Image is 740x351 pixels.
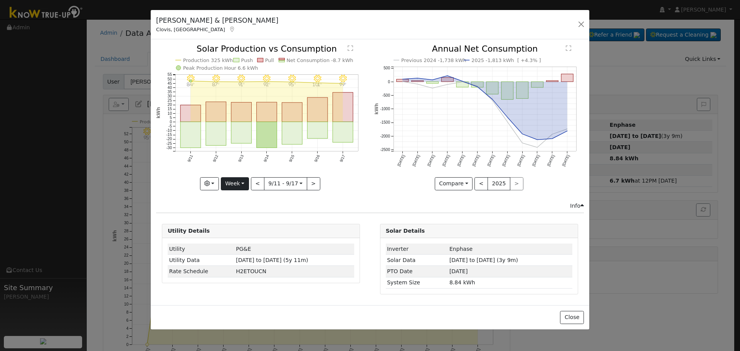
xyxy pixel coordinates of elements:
span: [DATE] to [DATE] (5y 11m) [236,257,308,263]
text: 50 [168,77,172,81]
span: [DATE] to [DATE] (3y 9m) [449,257,518,263]
text: Net Consumption -8.7 kWh [287,57,353,63]
p: 91° [235,82,248,87]
p: 99° [336,82,350,87]
text: 20 [168,103,172,107]
div: Info [570,202,584,210]
circle: onclick="" [266,81,267,82]
td: Rate Schedule [168,266,235,277]
text: 15 [168,107,172,111]
text: -10 [166,129,172,133]
text: 9/16 [314,154,321,163]
p: 87° [209,82,223,87]
i: 9/13 - Clear [238,75,246,82]
button: < [251,177,264,190]
td: Utility [168,244,235,255]
rect: onclick="" [231,102,252,122]
rect: onclick="" [231,122,252,144]
text: -15 [166,133,172,137]
i: 9/12 - Clear [212,75,220,82]
rect: onclick="" [257,122,277,148]
text: 40 [168,86,172,90]
text: -30 [166,146,172,150]
text: 9/11 [187,154,193,163]
strong: Solar Details [386,228,425,234]
text: 30 [168,94,172,99]
td: Inverter [386,244,448,255]
span: 8.84 kWh [449,279,475,286]
circle: onclick="" [240,81,242,83]
p: 84° [184,82,197,87]
rect: onclick="" [308,122,328,139]
text: 55 [168,73,172,77]
td: System Size [386,277,448,288]
strong: Utility Details [168,228,210,234]
i: 9/14 - Clear [263,75,271,82]
rect: onclick="" [206,102,226,122]
p: 101° [311,82,325,87]
rect: onclick="" [180,105,201,122]
p: 92° [260,82,274,87]
text: Peak Production Hour 6.6 kWh [183,65,258,71]
rect: onclick="" [282,122,303,144]
text: 5 [170,116,172,120]
text: 9/12 [212,154,219,163]
rect: onclick="" [282,103,303,122]
text: 9/15 [288,154,295,163]
button: > [307,177,320,190]
text: kWh [156,107,161,119]
span: [DATE] [449,268,468,274]
text: 45 [168,81,172,86]
text: 9/17 [339,154,346,163]
span: K [236,268,266,274]
rect: onclick="" [206,122,226,146]
rect: onclick="" [308,97,328,122]
i: 9/15 - Clear [288,75,296,82]
h5: [PERSON_NAME] & [PERSON_NAME] [156,15,278,25]
rect: onclick="" [333,92,353,122]
td: Utility Data [168,255,235,266]
span: Clovis, [GEOGRAPHIC_DATA] [156,27,225,32]
text: Solar Production vs Consumption [197,44,337,54]
span: ID: 2475512, authorized: 10/29/23 [449,246,473,252]
text: -20 [166,137,172,141]
rect: onclick="" [257,102,277,122]
text:  [348,45,353,51]
text: -25 [166,141,172,146]
rect: onclick="" [180,122,201,148]
td: PTO Date [386,266,448,277]
circle: onclick="" [190,80,192,82]
circle: onclick="" [291,81,293,83]
text: 35 [168,90,172,94]
button: Week [221,177,249,190]
td: Solar Data [386,255,448,266]
i: 9/11 - Clear [187,75,195,82]
text: 25 [168,99,172,103]
text: 10 [168,111,172,116]
i: 9/17 - Clear [339,75,347,82]
button: Close [560,311,584,324]
circle: onclick="" [215,81,217,82]
text: 9/14 [263,154,270,163]
circle: onclick="" [317,82,318,84]
a: Map [229,26,236,32]
text: -5 [168,124,172,128]
text: 9/13 [237,154,244,163]
text: Push [241,57,253,63]
button: 9/11 - 9/17 [264,177,307,190]
span: ID: 6926327, authorized: 11/03/21 [236,246,251,252]
rect: onclick="" [333,122,353,143]
i: 9/16 - Clear [314,75,321,82]
text: 0 [170,120,172,124]
circle: onclick="" [342,83,344,84]
p: 95° [286,82,299,87]
text: Pull [265,57,274,63]
text: Production 325 kWh [183,57,233,63]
